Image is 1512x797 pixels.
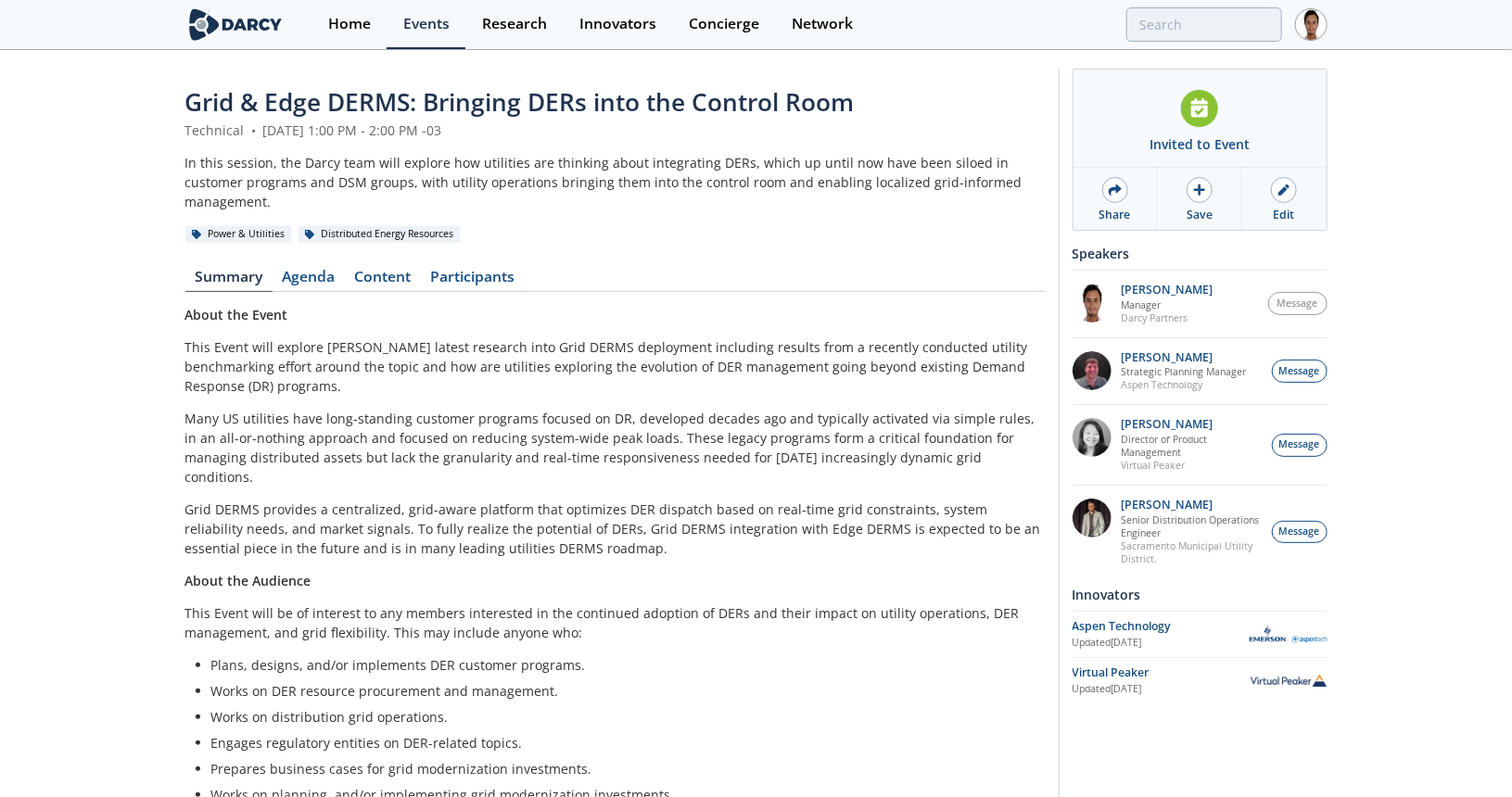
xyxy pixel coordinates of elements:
p: [PERSON_NAME] [1121,284,1213,297]
p: Sacramento Municipal Utility District. [1121,539,1262,565]
a: Aspen Technology Updated[DATE] Aspen Technology [1073,618,1328,651]
p: Many US utilities have long-standing customer programs focused on DR, developed decades ago and t... [185,409,1046,487]
div: Updated [DATE] [1073,636,1250,651]
span: Message [1277,297,1318,311]
div: Edit [1274,207,1295,223]
input: Advanced Search [1126,7,1282,42]
li: Works on distribution grid operations. [211,707,1033,727]
p: Virtual Peaker [1121,459,1262,472]
button: Message [1272,521,1328,544]
div: Events [403,17,450,32]
div: In this session, the Darcy team will explore how utilities are thinking about integrating DERs, w... [185,153,1046,211]
p: Strategic Planning Manager [1121,365,1246,378]
button: Message [1272,360,1328,383]
a: Content [345,270,421,292]
p: Darcy Partners [1121,311,1213,324]
a: Virtual Peaker Updated[DATE] Virtual Peaker [1073,664,1328,697]
div: Updated [DATE] [1073,682,1250,697]
p: Senior Distribution Operations Engineer [1121,513,1262,539]
div: Invited to Event [1150,134,1250,154]
div: Innovators [579,17,656,32]
span: Message [1279,437,1320,452]
a: Participants [421,270,525,292]
p: This Event will be of interest to any members interested in the continued adoption of DERs and th... [185,603,1046,642]
img: 8160f632-77e6-40bd-9ce2-d8c8bb49c0dd [1073,418,1112,457]
div: Technical [DATE] 1:00 PM - 2:00 PM -03 [185,120,1046,140]
span: • [248,121,260,139]
div: Speakers [1073,237,1328,270]
li: Engages regulatory entities on DER-related topics. [211,733,1033,753]
p: [PERSON_NAME] [1121,418,1262,431]
li: Works on DER resource procurement and management. [211,681,1033,701]
button: Message [1272,434,1328,457]
strong: About the Event [185,306,288,323]
img: accc9a8e-a9c1-4d58-ae37-132228efcf55 [1073,351,1112,390]
p: Director of Product Management [1121,433,1262,459]
div: Virtual Peaker [1073,664,1250,681]
p: This Event will explore [PERSON_NAME] latest research into Grid DERMS deployment including result... [185,337,1046,396]
div: Concierge [689,17,759,32]
strong: About the Audience [185,572,311,589]
span: Message [1279,364,1320,379]
img: logo-wide.svg [185,8,286,41]
div: Save [1187,207,1213,223]
img: 7fca56e2-1683-469f-8840-285a17278393 [1073,499,1112,538]
a: Edit [1242,168,1326,230]
p: [PERSON_NAME] [1121,499,1262,512]
div: Distributed Energy Resources [299,226,461,243]
p: Grid DERMS provides a centralized, grid-aware platform that optimizes DER dispatch based on real-... [185,500,1046,558]
div: Power & Utilities [185,226,292,243]
div: Share [1099,207,1131,223]
img: Profile [1295,8,1328,41]
div: Home [328,17,371,32]
p: Manager [1121,298,1213,311]
div: Aspen Technology [1073,618,1250,635]
button: Message [1268,292,1328,315]
div: Network [792,17,853,32]
li: Plans, designs, and/or implements DER customer programs. [211,655,1033,675]
li: Prepares business cases for grid modernization investments. [211,759,1033,778]
p: [PERSON_NAME] [1121,351,1246,364]
span: Message [1279,525,1320,539]
a: Summary [185,270,273,292]
img: vRBZwDRnSTOrB1qTpmXr [1073,284,1112,323]
img: Virtual Peaker [1250,674,1328,687]
a: Agenda [273,270,345,292]
div: Innovators [1073,578,1328,611]
div: Research [482,17,547,32]
img: Aspen Technology [1250,626,1328,643]
p: Aspen Technology [1121,378,1246,391]
span: Grid & Edge DERMS: Bringing DERs into the Control Room [185,85,855,119]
